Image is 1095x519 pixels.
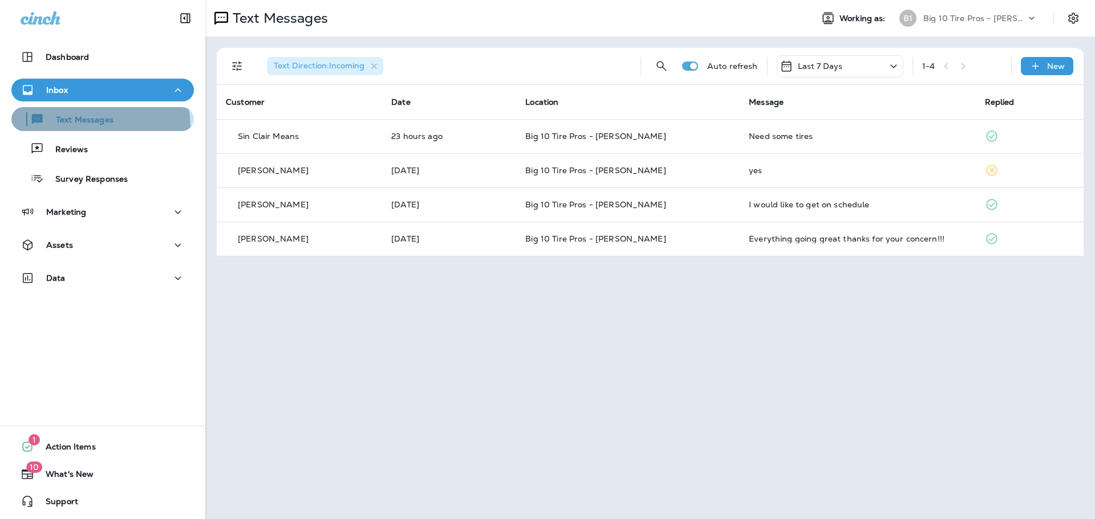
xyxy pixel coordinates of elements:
[44,174,128,185] p: Survey Responses
[798,62,843,71] p: Last 7 Days
[985,97,1015,107] span: Replied
[226,55,249,77] button: Filters
[11,463,194,485] button: 10What's New
[238,200,309,209] p: [PERSON_NAME]
[29,434,40,446] span: 1
[749,97,784,107] span: Message
[11,79,194,101] button: Inbox
[11,46,194,68] button: Dashboard
[11,137,194,161] button: Reviews
[226,97,265,107] span: Customer
[46,240,73,250] p: Assets
[11,490,194,513] button: Support
[749,200,966,209] div: I would like to get on schedule
[11,234,194,256] button: Assets
[44,145,88,156] p: Reviews
[11,201,194,223] button: Marketing
[525,131,666,141] span: Big 10 Tire Pros - [PERSON_NAME]
[391,97,411,107] span: Date
[1047,62,1065,71] p: New
[238,166,309,175] p: [PERSON_NAME]
[391,234,507,243] p: Sep 20, 2025 10:31 AM
[922,62,935,71] div: 1 - 4
[46,85,68,95] p: Inbox
[525,97,558,107] span: Location
[11,166,194,190] button: Survey Responses
[11,107,194,131] button: Text Messages
[707,62,758,71] p: Auto refresh
[26,461,42,473] span: 10
[238,234,309,243] p: [PERSON_NAME]
[391,200,507,209] p: Sep 23, 2025 09:16 AM
[749,132,966,141] div: Need some tires
[650,55,673,77] button: Search Messages
[525,165,666,175] span: Big 10 Tire Pros - [PERSON_NAME]
[46,52,89,62] p: Dashboard
[34,469,94,483] span: What's New
[525,234,666,244] span: Big 10 Tire Pros - [PERSON_NAME]
[11,267,194,289] button: Data
[274,60,364,71] span: Text Direction : Incoming
[238,132,299,141] p: Sin Clair Means
[525,199,666,210] span: Big 10 Tire Pros - [PERSON_NAME]
[267,57,383,75] div: Text Direction:Incoming
[34,497,78,510] span: Support
[923,14,1026,23] p: Big 10 Tire Pros - [PERSON_NAME]
[391,166,507,175] p: Sep 23, 2025 09:58 AM
[1063,8,1084,28] button: Settings
[839,14,888,23] span: Working as:
[228,10,328,27] p: Text Messages
[34,442,96,456] span: Action Items
[46,273,66,283] p: Data
[169,7,201,30] button: Collapse Sidebar
[391,132,507,141] p: Sep 24, 2025 10:39 AM
[11,435,194,458] button: 1Action Items
[749,166,966,175] div: yes
[899,10,916,27] div: B1
[749,234,966,243] div: Everything going great thanks for your concern!!!
[44,115,113,126] p: Text Messages
[46,207,86,216] p: Marketing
